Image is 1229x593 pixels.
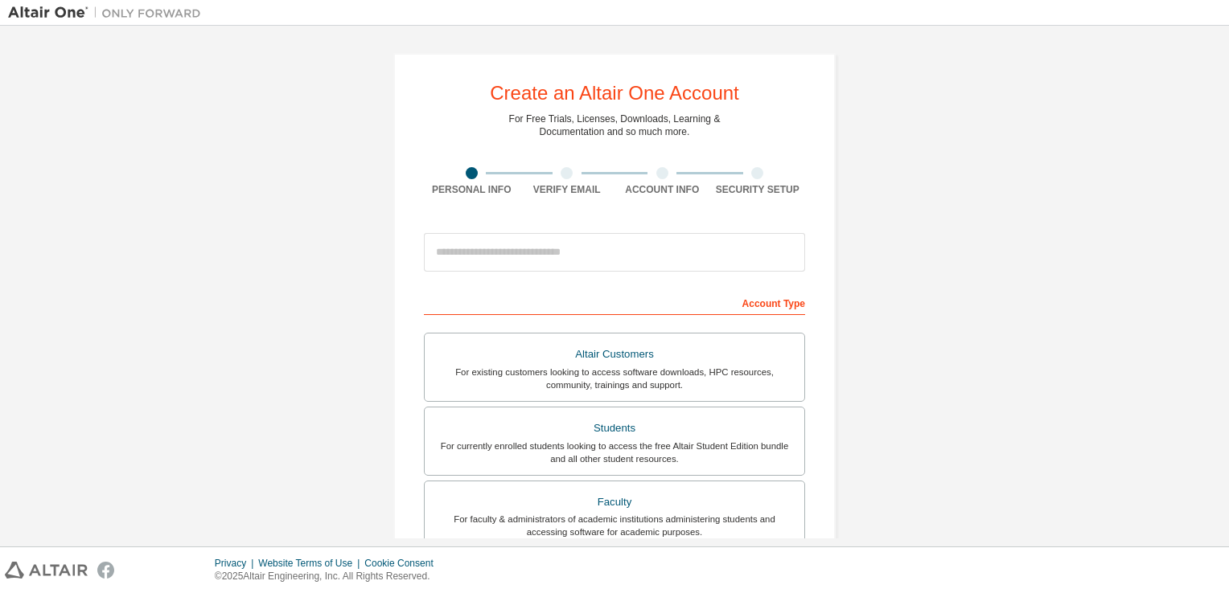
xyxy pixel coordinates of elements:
div: Altair Customers [434,343,795,366]
div: Privacy [215,557,258,570]
div: Students [434,417,795,440]
div: Verify Email [520,183,615,196]
p: © 2025 Altair Engineering, Inc. All Rights Reserved. [215,570,443,583]
div: Cookie Consent [364,557,442,570]
div: Account Type [424,289,805,315]
div: For Free Trials, Licenses, Downloads, Learning & Documentation and so much more. [509,112,721,138]
div: Personal Info [424,183,520,196]
div: Security Setup [710,183,806,196]
div: Website Terms of Use [258,557,364,570]
img: facebook.svg [97,562,114,579]
div: For existing customers looking to access software downloads, HPC resources, community, trainings ... [434,366,795,391]
div: Faculty [434,491,795,513]
img: altair_logo.svg [5,562,88,579]
div: For currently enrolled students looking to access the free Altair Student Edition bundle and all ... [434,440,795,465]
img: Altair One [8,5,209,21]
div: For faculty & administrators of academic institutions administering students and accessing softwa... [434,513,795,538]
div: Create an Altair One Account [490,84,739,103]
div: Account Info [614,183,710,196]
